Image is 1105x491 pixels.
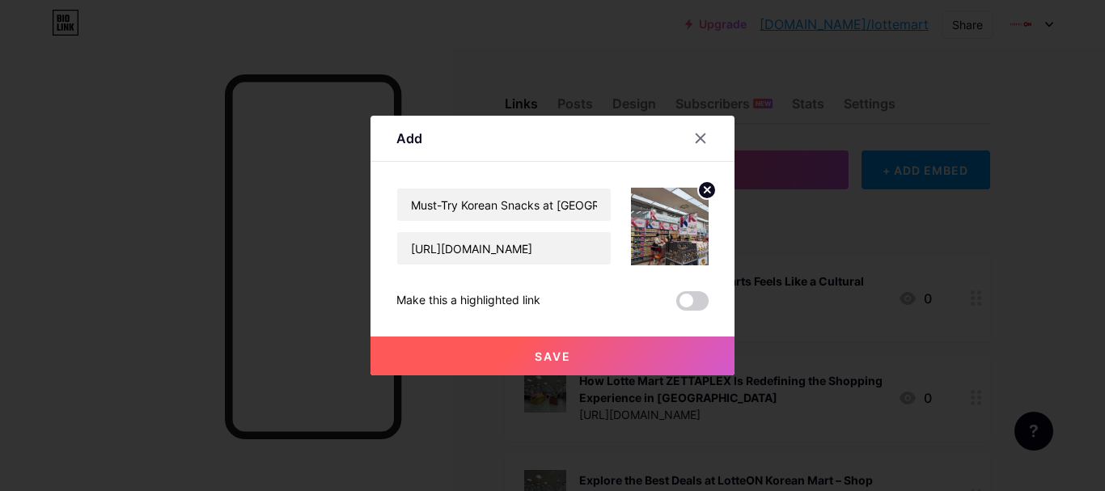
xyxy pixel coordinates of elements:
[535,349,571,363] span: Save
[396,129,422,148] div: Add
[397,188,611,221] input: Title
[370,337,735,375] button: Save
[631,188,709,265] img: link_thumbnail
[397,232,611,265] input: URL
[396,291,540,311] div: Make this a highlighted link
